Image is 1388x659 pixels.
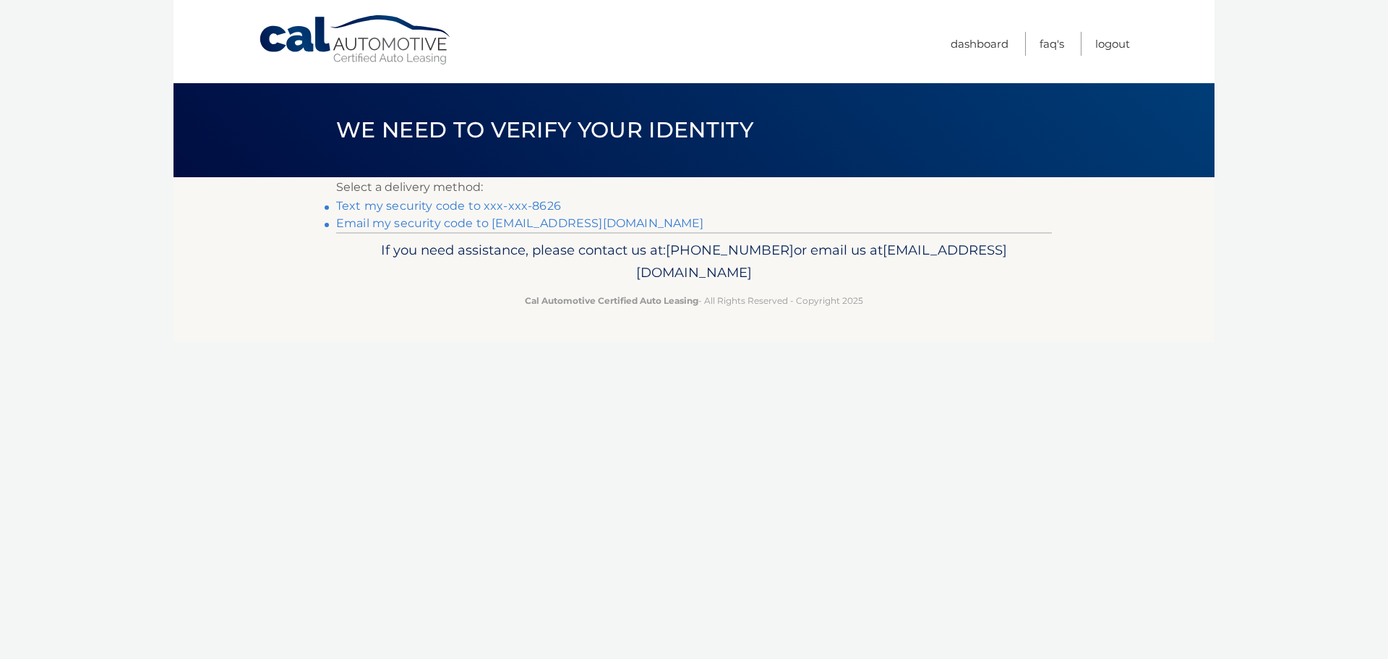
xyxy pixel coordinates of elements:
p: If you need assistance, please contact us at: or email us at [346,239,1042,285]
strong: Cal Automotive Certified Auto Leasing [525,295,698,306]
a: Cal Automotive [258,14,453,66]
p: Select a delivery method: [336,177,1052,197]
a: Dashboard [951,32,1008,56]
a: Text my security code to xxx-xxx-8626 [336,199,561,213]
span: [PHONE_NUMBER] [666,242,794,258]
a: FAQ's [1040,32,1064,56]
p: - All Rights Reserved - Copyright 2025 [346,293,1042,308]
span: We need to verify your identity [336,116,753,143]
a: Email my security code to [EMAIL_ADDRESS][DOMAIN_NAME] [336,216,704,230]
a: Logout [1095,32,1130,56]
